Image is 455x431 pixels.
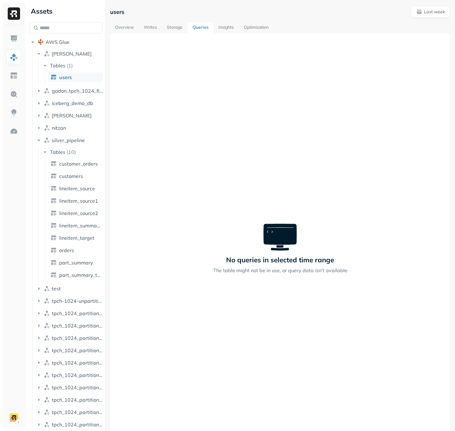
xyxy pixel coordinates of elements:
span: Tables [50,62,65,69]
img: table [51,260,57,266]
p: ( 10 ) [67,149,76,155]
span: tpch_1024_partitioned_11 [52,347,103,353]
button: tpch_1024_partitioned_11 [36,345,103,355]
img: namespace [44,384,50,391]
a: lineitem_target [48,233,103,243]
a: lineitem_source2 [48,208,103,218]
span: customers [59,173,83,179]
a: Overview [110,22,139,33]
img: namespace [44,421,50,428]
img: namespace [44,323,50,329]
p: The table might not be in use, or query data isn't available [213,267,347,274]
img: table [51,210,57,216]
img: namespace [44,298,50,304]
img: Optimization [10,127,18,135]
a: lineitem_source [48,184,103,193]
span: users [59,74,72,80]
a: Queries [188,22,213,33]
button: tpch_1024_partitioned_10 [36,333,103,343]
span: [PERSON_NAME] [52,112,92,119]
span: [PERSON_NAME] [52,51,92,57]
span: tpch_1024_partitioned_3 [52,409,103,415]
span: lineitem_source2 [59,210,98,216]
span: tpch_1024_partitioned_14 [52,384,103,391]
span: lineitem_target [59,235,94,241]
button: tpch_1024_partitioned_12 [36,358,103,368]
button: [PERSON_NAME] [36,111,103,120]
span: part_summary_target [59,272,101,278]
button: Last week [411,6,450,17]
img: namespace [44,125,50,131]
span: iceberg_demo_db [52,100,93,106]
a: customers [48,171,103,181]
span: tpch_1024_partitioned_12 [52,360,103,366]
span: gadon_tpch_1024_filesizes_test [52,88,103,94]
p: Last week [424,9,445,15]
img: namespace [44,88,50,94]
img: demo [10,413,18,422]
a: customer_orders [48,159,103,169]
button: iceberg_demo_db [36,98,103,108]
span: test [52,285,61,292]
img: table [51,74,57,80]
a: Writes [139,22,162,33]
span: tpch_1024_partitioned_1 [52,323,103,329]
span: lineitem_summary [59,222,101,229]
button: tpch_1024_partitioned_14 [36,382,103,392]
p: ( 1 ) [67,62,73,69]
span: Tables [50,149,65,155]
a: part_summary_target [48,270,103,280]
a: lineitem_source1 [48,196,103,206]
img: Assets [10,53,18,61]
button: tpch_1024_partitioned_2 [36,395,103,405]
img: table [51,235,57,241]
img: namespace [44,347,50,353]
button: test [36,284,103,294]
span: tpch_1024_partitioned [52,310,103,316]
p: users [110,8,124,15]
img: table [51,173,57,179]
p: No queries in selected time range [226,256,334,264]
button: silver_pipeline [36,135,103,145]
a: lineitem_summary [48,221,103,230]
img: table [51,272,57,278]
a: users [48,72,103,82]
img: Ryft [8,7,20,20]
span: tpch-1024-unpartitioned [52,298,103,304]
a: Storage [162,22,188,33]
span: orders [59,247,74,253]
button: tpch_1024_partitioned_4 [36,420,103,429]
img: namespace [44,285,50,292]
button: tpch-1024-unpartitioned [36,296,103,306]
button: [PERSON_NAME] [36,49,103,59]
img: table [51,161,57,167]
button: tpch_1024_partitioned_1 [36,321,103,331]
span: tpch_1024_partitioned_2 [52,397,103,403]
img: Asset Explorer [10,72,18,80]
img: namespace [44,360,50,366]
img: namespace [44,310,50,316]
a: part_summary [48,258,103,268]
img: table [51,185,57,192]
img: Query Explorer [10,90,18,98]
button: tpch_1024_partitioned_3 [36,407,103,417]
img: namespace [44,397,50,403]
span: tpch_1024_partitioned_4 [52,421,103,428]
span: customer_orders [59,161,98,167]
img: namespace [44,335,50,341]
span: lineitem_source [59,185,95,192]
img: root [38,39,44,45]
span: AWS Glue [46,39,69,45]
button: nitzan [36,123,103,133]
img: namespace [44,100,50,106]
a: Insights [213,22,239,33]
img: table [51,247,57,253]
button: Tables(10) [42,147,103,157]
span: nitzan [52,125,66,131]
img: namespace [44,112,50,119]
span: lineitem_source1 [59,198,98,204]
img: namespace [44,372,50,378]
img: table [51,198,57,204]
span: silver_pipeline [52,137,85,143]
a: orders [48,245,103,255]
